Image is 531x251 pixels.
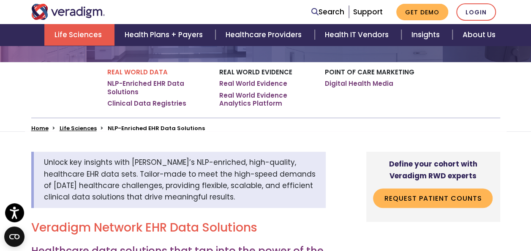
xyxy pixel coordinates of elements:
[452,24,506,46] a: About Us
[456,3,496,21] a: Login
[107,99,186,108] a: Clinical Data Registries
[396,4,448,20] a: Get Demo
[31,221,326,235] h2: Veradigm Network EHR Data Solutions
[389,159,477,180] strong: Define your cohort with Veradigm RWD experts
[353,7,383,17] a: Support
[219,79,287,88] a: Real World Evidence
[373,188,493,208] a: Request Patient Counts
[325,79,393,88] a: Digital Health Media
[4,226,25,247] button: Open CMP widget
[114,24,215,46] a: Health Plans + Payers
[215,24,314,46] a: Healthcare Providers
[44,157,316,202] span: Unlock key insights with [PERSON_NAME]’s NLP-enriched, high-quality, healthcare EHR data sets. Ta...
[107,79,207,96] a: NLP-Enriched EHR Data Solutions
[311,6,344,18] a: Search
[401,24,452,46] a: Insights
[219,91,312,108] a: Real World Evidence Analytics Platform
[31,124,49,132] a: Home
[44,24,114,46] a: Life Sciences
[315,24,401,46] a: Health IT Vendors
[60,124,97,132] a: Life Sciences
[31,4,105,20] img: Veradigm logo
